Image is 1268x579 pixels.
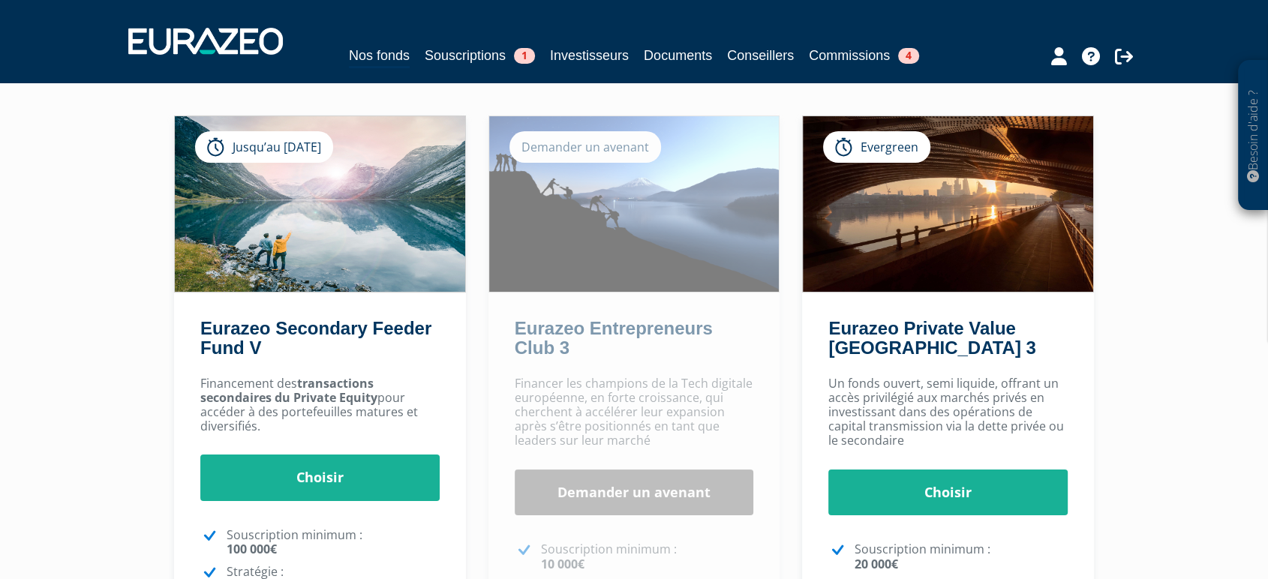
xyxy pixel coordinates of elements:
[175,116,465,292] img: Eurazeo Secondary Feeder Fund V
[550,45,629,66] a: Investisseurs
[803,116,1093,292] img: Eurazeo Private Value Europe 3
[828,318,1035,358] a: Eurazeo Private Value [GEOGRAPHIC_DATA] 3
[855,542,1068,571] p: Souscription minimum :
[200,318,431,358] a: Eurazeo Secondary Feeder Fund V
[541,542,754,571] p: Souscription minimum :
[200,376,440,434] p: Financement des pour accéder à des portefeuilles matures et diversifiés.
[515,318,713,358] a: Eurazeo Entrepreneurs Club 3
[200,454,440,501] a: Choisir
[727,45,794,66] a: Conseillers
[809,45,919,66] a: Commissions4
[515,469,754,516] a: Demander un avenant
[425,45,535,66] a: Souscriptions1
[489,116,780,292] img: Eurazeo Entrepreneurs Club 3
[828,469,1068,516] a: Choisir
[855,556,898,572] strong: 20 000€
[644,45,712,66] a: Documents
[509,131,661,163] div: Demander un avenant
[823,131,930,163] div: Evergreen
[195,131,333,163] div: Jusqu’au [DATE]
[227,541,277,557] strong: 100 000€
[514,48,535,64] span: 1
[541,556,584,572] strong: 10 000€
[200,375,377,406] strong: transactions secondaires du Private Equity
[828,376,1068,448] p: Un fonds ouvert, semi liquide, offrant un accès privilégié aux marchés privés en investissant dan...
[515,376,754,448] p: Financer les champions de la Tech digitale européenne, en forte croissance, qui cherchent à accél...
[898,48,919,64] span: 4
[349,45,410,68] a: Nos fonds
[1245,68,1262,203] p: Besoin d'aide ?
[227,528,440,556] p: Souscription minimum :
[128,28,283,55] img: 1732889491-logotype_eurazeo_blanc_rvb.png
